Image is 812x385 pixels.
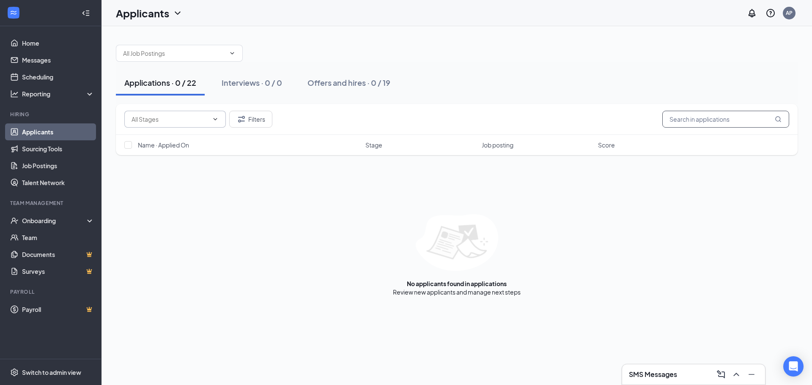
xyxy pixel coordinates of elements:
div: Offers and hires · 0 / 19 [307,77,390,88]
a: Messages [22,52,94,68]
a: Home [22,35,94,52]
a: DocumentsCrown [22,246,94,263]
svg: MagnifyingGlass [775,116,782,123]
div: Onboarding [22,216,87,225]
div: No applicants found in applications [407,279,507,288]
input: All Job Postings [123,49,225,58]
svg: Notifications [747,8,757,18]
h3: SMS Messages [629,370,677,379]
svg: QuestionInfo [765,8,776,18]
svg: WorkstreamLogo [9,8,18,17]
span: Name · Applied On [138,141,189,149]
a: Applicants [22,123,94,140]
a: Sourcing Tools [22,140,94,157]
span: Score [598,141,615,149]
input: All Stages [132,115,208,124]
div: Open Intercom Messenger [783,356,804,377]
a: Team [22,229,94,246]
div: Interviews · 0 / 0 [222,77,282,88]
div: Payroll [10,288,93,295]
a: Job Postings [22,157,94,174]
a: Scheduling [22,68,94,85]
div: Switch to admin view [22,368,81,377]
svg: UserCheck [10,216,19,225]
a: PayrollCrown [22,301,94,318]
img: empty-state [416,214,498,271]
div: Review new applicants and manage next steps [393,288,521,296]
button: Minimize [745,368,758,381]
svg: ChevronDown [173,8,183,18]
svg: Collapse [82,9,90,17]
a: SurveysCrown [22,263,94,280]
svg: ChevronUp [731,369,741,380]
button: Filter Filters [229,111,272,128]
button: ComposeMessage [714,368,728,381]
svg: ChevronDown [212,116,219,123]
svg: ComposeMessage [716,369,726,380]
span: Stage [365,141,382,149]
a: Talent Network [22,174,94,191]
h1: Applicants [116,6,169,20]
div: Hiring [10,111,93,118]
div: AP [786,9,793,16]
button: ChevronUp [730,368,743,381]
svg: Analysis [10,90,19,98]
div: Applications · 0 / 22 [124,77,196,88]
svg: Settings [10,368,19,377]
div: Reporting [22,90,95,98]
svg: Minimize [746,369,757,380]
span: Job posting [482,141,513,149]
svg: Filter [236,114,247,124]
div: Team Management [10,199,93,207]
svg: ChevronDown [229,50,236,57]
input: Search in applications [662,111,789,128]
